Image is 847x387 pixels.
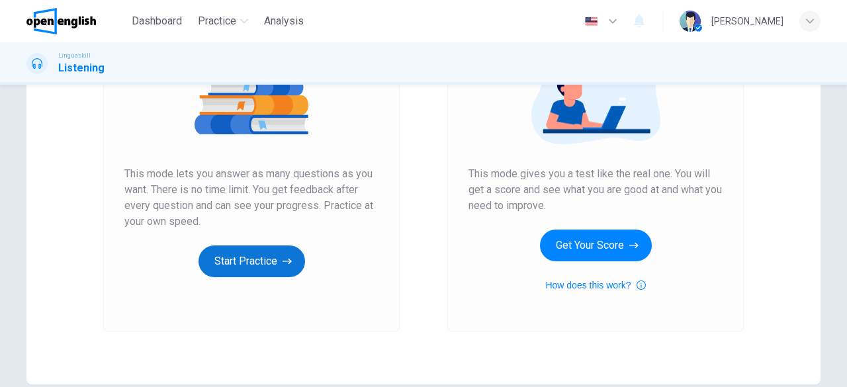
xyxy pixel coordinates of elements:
h1: Listening [58,60,105,76]
img: OpenEnglish logo [26,8,96,34]
button: Dashboard [126,9,187,33]
button: How does this work? [545,277,645,293]
img: en [583,17,600,26]
span: Analysis [264,13,304,29]
img: Profile picture [680,11,701,32]
span: Linguaskill [58,51,91,60]
a: OpenEnglish logo [26,8,126,34]
span: Practice [198,13,236,29]
span: This mode lets you answer as many questions as you want. There is no time limit. You get feedback... [124,166,379,230]
button: Practice [193,9,253,33]
button: Start Practice [199,245,305,277]
button: Get Your Score [540,230,652,261]
span: This mode gives you a test like the real one. You will get a score and see what you are good at a... [468,166,723,214]
button: Analysis [259,9,309,33]
div: [PERSON_NAME] [711,13,783,29]
span: Dashboard [132,13,182,29]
